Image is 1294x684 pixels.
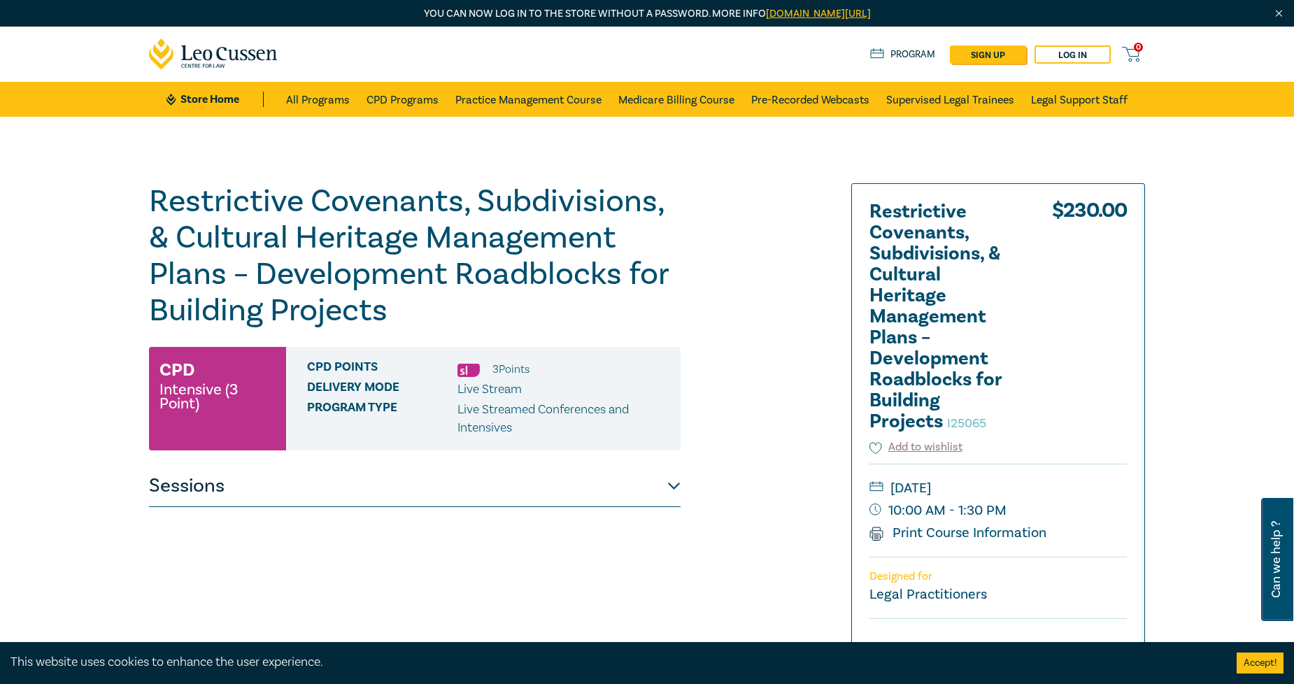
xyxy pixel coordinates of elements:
a: [DOMAIN_NAME][URL] [766,7,871,20]
p: You can now log in to the store without a password. More info [149,6,1145,22]
a: Program [870,47,935,62]
small: 10:00 AM - 1:30 PM [869,499,1127,522]
h1: Restrictive Covenants, Subdivisions, & Cultural Heritage Management Plans – Development Roadblock... [149,183,681,329]
span: Live Stream [457,381,522,397]
a: Store Home [166,92,264,107]
a: Pre-Recorded Webcasts [751,82,869,117]
small: I25065 [947,415,986,432]
div: $ 230.00 [1052,201,1127,439]
span: Program type [307,401,457,437]
h3: CPD [159,357,194,383]
a: Log in [1035,45,1111,64]
a: Legal Support Staff [1031,82,1128,117]
small: [DATE] [869,477,1127,499]
span: Delivery Mode [307,380,457,399]
span: Can we help ? [1270,506,1283,613]
a: CPD Programs [367,82,439,117]
a: sign up [950,45,1026,64]
span: 0 [1134,43,1143,52]
p: Designed for [869,570,1127,583]
a: All Programs [286,82,350,117]
small: Intensive (3 Point) [159,383,276,411]
a: Print Course Information [869,524,1046,542]
img: Substantive Law [457,364,480,377]
button: Add to wishlist [869,439,962,455]
span: CPD Points [307,360,457,378]
li: 3 Point s [492,360,529,378]
p: Live Streamed Conferences and Intensives [457,401,670,437]
div: This website uses cookies to enhance the user experience. [10,653,1216,671]
a: Medicare Billing Course [618,82,734,117]
img: Close [1273,8,1285,20]
a: Supervised Legal Trainees [886,82,1014,117]
a: Practice Management Course [455,82,602,117]
h2: Restrictive Covenants, Subdivisions, & Cultural Heritage Management Plans – Development Roadblock... [869,201,1023,432]
button: Accept cookies [1237,653,1284,674]
button: Sessions [149,465,681,507]
small: Legal Practitioners [869,585,987,604]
